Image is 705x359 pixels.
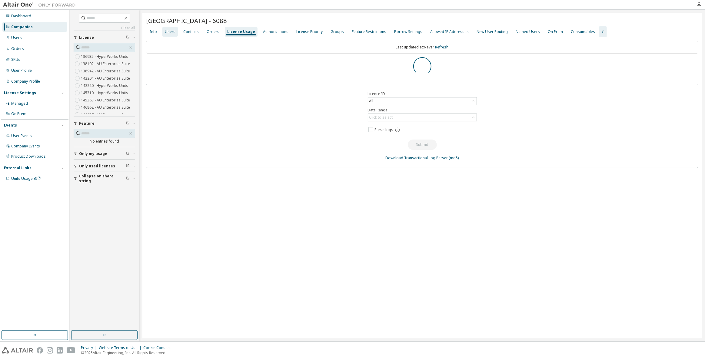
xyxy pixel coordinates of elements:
[79,121,95,126] span: Feature
[126,35,130,40] span: Clear filter
[3,2,79,8] img: Altair One
[74,117,135,130] button: Feature
[79,151,107,156] span: Only my usage
[11,111,26,116] div: On Prem
[74,31,135,44] button: License
[263,29,288,34] div: Authorizations
[126,151,130,156] span: Clear filter
[11,57,20,62] div: SKUs
[435,44,449,50] a: Refresh
[81,82,129,89] label: 142220 - HyperWorks Units
[11,14,31,18] div: Dashboard
[79,164,115,169] span: Only used licenses
[11,25,33,29] div: Companies
[11,68,32,73] div: User Profile
[516,29,540,34] div: Named Users
[74,139,135,144] div: No entries found
[146,41,698,54] div: Last updated at: Never
[374,127,393,132] span: Parse logs
[352,29,386,34] div: Feature Restrictions
[81,89,129,97] label: 145310 - HyperWorks Units
[477,29,508,34] div: New User Routing
[571,29,595,34] div: Consumables
[183,29,199,34] div: Contacts
[79,35,94,40] span: License
[449,155,459,160] a: (md5)
[207,29,219,34] div: Orders
[4,123,17,128] div: Events
[81,97,131,104] label: 145363 - AU Enterprise Suite
[296,29,323,34] div: License Priority
[11,101,28,106] div: Managed
[150,29,157,34] div: Info
[81,350,175,355] p: © 2025 Altair Engineering, Inc. All Rights Reserved.
[74,147,135,160] button: Only my usage
[126,176,130,181] span: Clear filter
[11,35,22,40] div: Users
[74,160,135,173] button: Only used licenses
[408,140,437,150] button: Submit
[146,16,227,25] span: [GEOGRAPHIC_DATA] - 6088
[11,144,40,149] div: Company Events
[74,26,135,31] a: Clear all
[430,29,469,34] div: Allowed IP Addresses
[81,111,131,118] label: 149637 - AU Enterprise Suite
[11,79,40,84] div: Company Profile
[548,29,563,34] div: On Prem
[143,345,175,350] div: Cookie Consent
[331,29,344,34] div: Groups
[67,347,75,354] img: youtube.svg
[368,114,477,121] div: Click to select
[368,108,477,113] label: Date Range
[81,75,131,82] label: 142204 - AU Enterprise Suite
[369,115,393,120] div: Click to select
[57,347,63,354] img: linkedin.svg
[368,97,477,105] div: All
[99,345,143,350] div: Website Terms of Use
[81,345,99,350] div: Privacy
[386,155,448,160] a: Download Transactional Log Parser
[81,53,129,60] label: 136935 - HyperWorks Units
[47,347,53,354] img: instagram.svg
[227,29,255,34] div: License Usage
[81,104,131,111] label: 146862 - AU Enterprise Suite
[165,29,175,34] div: Users
[4,91,36,95] div: License Settings
[81,68,131,75] label: 138942 - AU Enterprise Suite
[2,347,33,354] img: altair_logo.svg
[394,29,422,34] div: Borrow Settings
[11,176,41,181] span: Units Usage BI
[74,172,135,185] button: Collapse on share string
[11,46,24,51] div: Orders
[11,133,32,138] div: User Events
[79,174,126,183] span: Collapse on share string
[126,164,130,169] span: Clear filter
[4,166,32,170] div: External Links
[11,154,46,159] div: Product Downloads
[81,60,131,68] label: 138102 - AU Enterprise Suite
[37,347,43,354] img: facebook.svg
[368,91,477,96] label: Licence ID
[368,98,374,104] div: All
[126,121,130,126] span: Clear filter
